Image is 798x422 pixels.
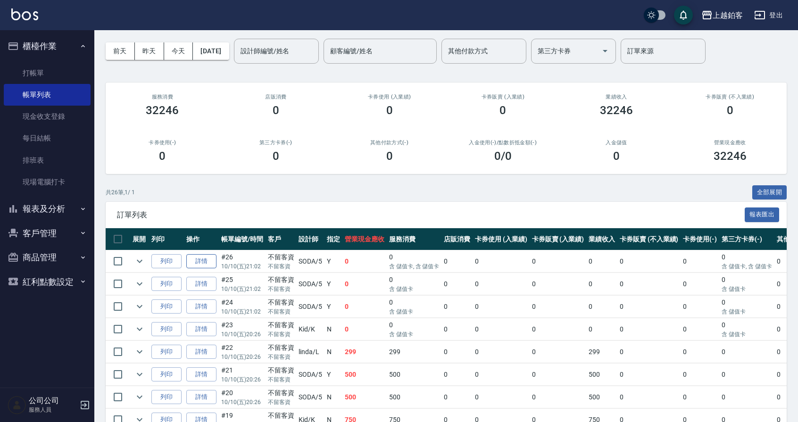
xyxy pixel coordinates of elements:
[342,364,387,386] td: 500
[268,262,294,271] p: 不留客資
[389,330,440,339] p: 含 儲值卡
[130,228,149,250] th: 展開
[441,341,473,363] td: 0
[387,318,442,340] td: 0
[4,221,91,246] button: 客戶管理
[674,6,693,25] button: save
[268,330,294,339] p: 不留客資
[473,250,530,273] td: 0
[4,197,91,221] button: 報表及分析
[387,273,442,295] td: 0
[268,307,294,316] p: 不留客資
[186,390,216,405] a: 詳情
[268,343,294,353] div: 不留客資
[473,296,530,318] td: 0
[752,185,787,200] button: 全部展開
[441,250,473,273] td: 0
[617,250,681,273] td: 0
[342,296,387,318] td: 0
[681,250,719,273] td: 0
[342,386,387,408] td: 500
[266,228,297,250] th: 客戶
[219,341,266,363] td: #22
[457,140,549,146] h2: 入金使用(-) /點數折抵金額(-)
[324,250,342,273] td: Y
[4,34,91,58] button: 櫃檯作業
[586,341,617,363] td: 299
[722,330,772,339] p: 含 儲值卡
[8,396,26,414] img: Person
[342,341,387,363] td: 299
[221,285,263,293] p: 10/10 (五) 21:02
[221,353,263,361] p: 10/10 (五) 20:26
[268,398,294,406] p: 不留客資
[684,94,775,100] h2: 卡券販賣 (不入業績)
[219,386,266,408] td: #20
[494,149,512,163] h3: 0 /0
[219,228,266,250] th: 帳單編號/時間
[324,273,342,295] td: Y
[473,318,530,340] td: 0
[4,62,91,84] a: 打帳單
[681,364,719,386] td: 0
[719,296,774,318] td: 0
[586,250,617,273] td: 0
[719,273,774,295] td: 0
[296,341,324,363] td: linda /L
[219,273,266,295] td: #25
[571,94,662,100] h2: 業績收入
[389,285,440,293] p: 含 儲值卡
[473,364,530,386] td: 0
[719,341,774,363] td: 0
[4,245,91,270] button: 商品管理
[387,341,442,363] td: 299
[342,318,387,340] td: 0
[117,140,208,146] h2: 卡券使用(-)
[186,345,216,359] a: 詳情
[586,296,617,318] td: 0
[4,84,91,106] a: 帳單列表
[441,228,473,250] th: 店販消費
[473,341,530,363] td: 0
[324,364,342,386] td: Y
[324,296,342,318] td: Y
[133,277,147,291] button: expand row
[164,42,193,60] button: 今天
[151,277,182,291] button: 列印
[219,296,266,318] td: #24
[268,411,294,421] div: 不留客資
[296,296,324,318] td: SODA /5
[11,8,38,20] img: Logo
[296,228,324,250] th: 設計師
[133,367,147,381] button: expand row
[186,322,216,337] a: 詳情
[4,270,91,294] button: 紅利點數設定
[151,322,182,337] button: 列印
[441,296,473,318] td: 0
[219,364,266,386] td: #21
[296,318,324,340] td: Kid /K
[586,228,617,250] th: 業績收入
[617,228,681,250] th: 卡券販賣 (不入業績)
[713,9,743,21] div: 上越鉑客
[698,6,747,25] button: 上越鉑客
[184,228,219,250] th: 操作
[106,188,135,197] p: 共 26 筆, 1 / 1
[571,140,662,146] h2: 入金儲值
[151,254,182,269] button: 列印
[727,104,733,117] h3: 0
[387,386,442,408] td: 500
[389,262,440,271] p: 含 儲值卡, 含 儲值卡
[296,273,324,295] td: SODA /5
[151,299,182,314] button: 列印
[387,296,442,318] td: 0
[719,250,774,273] td: 0
[219,250,266,273] td: #26
[186,299,216,314] a: 詳情
[722,285,772,293] p: 含 儲值卡
[29,405,77,414] p: 服務人員
[231,140,322,146] h2: 第三方卡券(-)
[681,341,719,363] td: 0
[617,341,681,363] td: 0
[4,127,91,149] a: 每日結帳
